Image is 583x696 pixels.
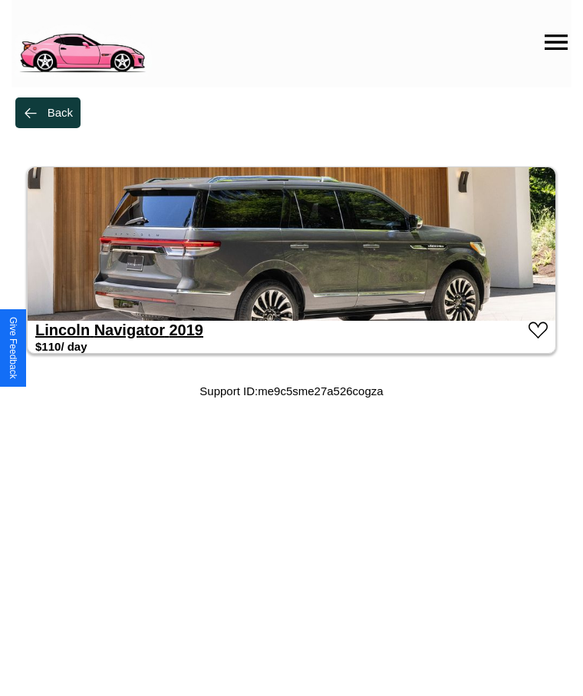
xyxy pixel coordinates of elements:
img: logo [12,8,152,77]
a: Lincoln Navigator 2019 [35,322,203,338]
button: Back [15,97,81,128]
p: Support ID: me9c5sme27a526cogza [199,381,383,401]
div: Back [48,106,73,119]
div: Give Feedback [8,317,18,379]
h3: $ 110 / day [35,340,87,353]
